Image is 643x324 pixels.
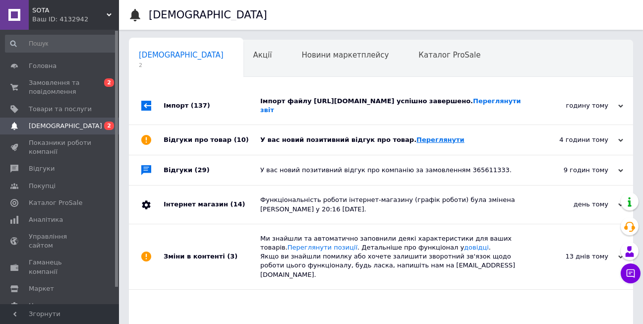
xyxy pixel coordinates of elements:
[524,252,623,261] div: 13 днів тому
[301,51,389,60] span: Новини маркетплейсу
[139,62,224,69] span: 2
[29,164,55,173] span: Відгуки
[149,9,267,21] h1: [DEMOGRAPHIC_DATA]
[524,166,623,175] div: 9 годин тому
[29,232,92,250] span: Управління сайтом
[524,135,623,144] div: 4 години тому
[29,122,102,130] span: [DEMOGRAPHIC_DATA]
[29,301,79,310] span: Налаштування
[260,135,524,144] div: У вас новий позитивний відгук про товар.
[29,215,63,224] span: Аналітика
[29,105,92,114] span: Товари та послуги
[29,182,56,191] span: Покупці
[418,51,480,60] span: Каталог ProSale
[524,101,623,110] div: годину тому
[5,35,117,53] input: Пошук
[104,122,114,130] span: 2
[164,87,260,125] div: Імпорт
[621,263,641,283] button: Чат з покупцем
[164,186,260,223] div: Інтернет магазин
[416,136,465,143] a: Переглянути
[234,136,249,143] span: (10)
[260,234,524,279] div: Ми знайшли та автоматично заповнили деякі характеристики для ваших товарів. . Детальніше про функ...
[464,244,489,251] a: довідці
[29,198,82,207] span: Каталог ProSale
[29,62,57,70] span: Головна
[164,155,260,185] div: Відгуки
[32,15,119,24] div: Ваш ID: 4132942
[253,51,272,60] span: Акції
[191,102,210,109] span: (137)
[260,97,524,115] div: Імпорт файлу [URL][DOMAIN_NAME] успішно завершено.
[195,166,210,174] span: (29)
[104,78,114,87] span: 2
[29,258,92,276] span: Гаманець компанії
[260,166,524,175] div: У вас новий позитивний відгук про компанію за замовленням 365611333.
[164,224,260,289] div: Зміни в контенті
[164,125,260,155] div: Відгуки про товар
[32,6,107,15] span: SOTA
[29,78,92,96] span: Замовлення та повідомлення
[29,284,54,293] span: Маркет
[524,200,623,209] div: день тому
[139,51,224,60] span: [DEMOGRAPHIC_DATA]
[230,200,245,208] span: (14)
[29,138,92,156] span: Показники роботи компанії
[260,195,524,213] div: Функціональність роботи інтернет-магазину (графік роботи) була змінена [PERSON_NAME] у 20:16 [DATE].
[288,244,357,251] a: Переглянути позиції
[227,253,237,260] span: (3)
